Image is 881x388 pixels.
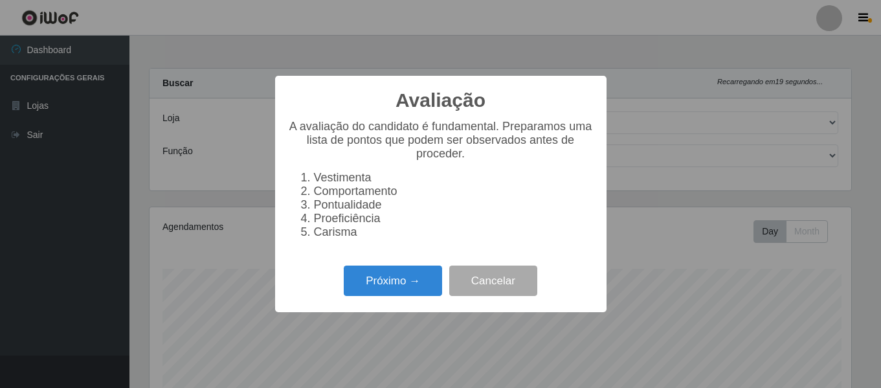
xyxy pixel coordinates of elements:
button: Próximo → [344,266,442,296]
p: A avaliação do candidato é fundamental. Preparamos uma lista de pontos que podem ser observados a... [288,120,594,161]
li: Pontualidade [314,198,594,212]
li: Comportamento [314,185,594,198]
li: Carisma [314,225,594,239]
button: Cancelar [449,266,537,296]
h2: Avaliação [396,89,485,112]
li: Proeficiência [314,212,594,225]
li: Vestimenta [314,171,594,185]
